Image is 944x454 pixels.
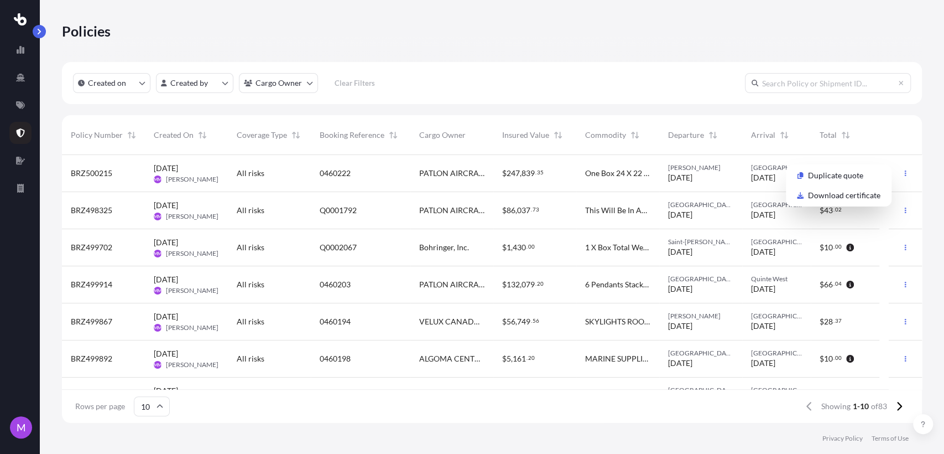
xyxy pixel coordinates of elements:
p: Policies [62,22,111,40]
a: Download certificate [788,187,889,204]
a: Duplicate quote [788,167,889,184]
div: Actions [786,164,891,207]
p: Duplicate quote [808,170,863,181]
p: Download certificate [808,190,880,201]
